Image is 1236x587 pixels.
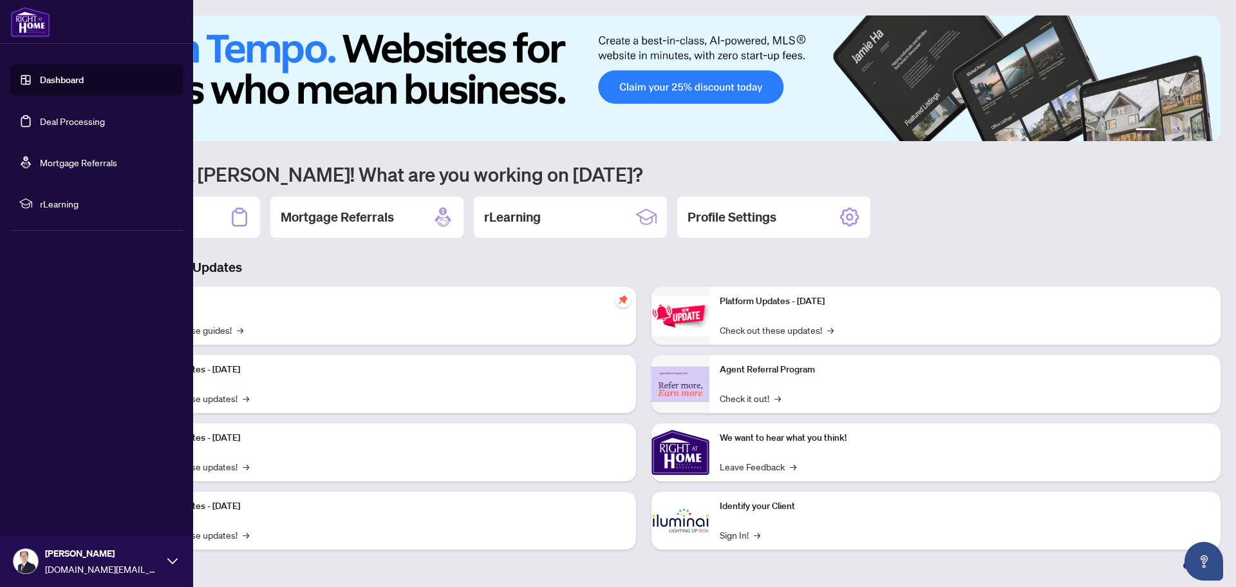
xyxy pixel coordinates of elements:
img: logo [10,6,50,37]
img: Slide 0 [67,15,1221,141]
span: [PERSON_NAME] [45,546,161,561]
span: → [237,323,243,337]
span: → [827,323,834,337]
button: 3 [1172,128,1177,133]
img: Profile Icon [14,549,38,573]
p: Self-Help [135,294,626,309]
span: rLearning [40,197,174,211]
p: Platform Updates - [DATE] [135,363,626,377]
a: Leave Feedback→ [720,459,796,474]
p: Identify your Client [720,499,1210,514]
img: Platform Updates - June 23, 2025 [651,296,709,336]
a: Sign In!→ [720,528,760,542]
button: Open asap [1184,542,1223,581]
img: Identify your Client [651,492,709,550]
p: Platform Updates - [DATE] [135,499,626,514]
a: Check out these updates!→ [720,323,834,337]
a: Check it out!→ [720,391,781,405]
span: → [774,391,781,405]
span: [DOMAIN_NAME][EMAIL_ADDRESS][DOMAIN_NAME] [45,562,161,576]
button: 2 [1161,128,1166,133]
span: → [243,391,249,405]
h2: rLearning [484,208,541,226]
a: Mortgage Referrals [40,157,117,168]
h2: Profile Settings [688,208,776,226]
button: 1 [1136,128,1156,133]
p: Platform Updates - [DATE] [135,431,626,445]
span: → [754,528,760,542]
img: Agent Referral Program [651,367,709,402]
span: → [243,459,249,474]
button: 6 [1203,128,1208,133]
p: Platform Updates - [DATE] [720,294,1210,309]
span: → [790,459,796,474]
a: Deal Processing [40,115,105,127]
span: → [243,528,249,542]
h2: Mortgage Referrals [281,208,394,226]
a: Dashboard [40,74,84,86]
p: Agent Referral Program [720,363,1210,377]
span: pushpin [615,292,631,307]
h1: Welcome back [PERSON_NAME]! What are you working on [DATE]? [67,162,1221,186]
h3: Brokerage & Industry Updates [67,258,1221,276]
button: 4 [1182,128,1187,133]
p: We want to hear what you think! [720,431,1210,445]
img: We want to hear what you think! [651,423,709,481]
button: 5 [1192,128,1197,133]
